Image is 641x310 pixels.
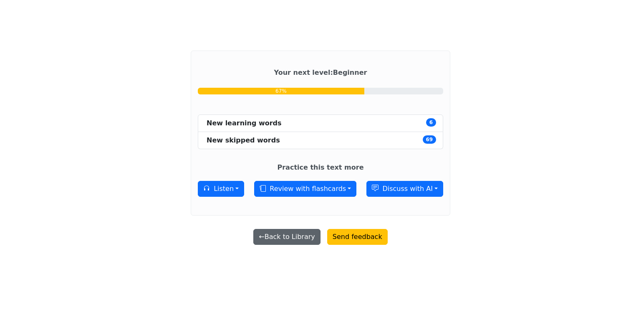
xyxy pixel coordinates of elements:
button: ←Back to Library [253,229,320,245]
div: New skipped words [207,135,280,145]
a: 67% [198,88,443,94]
span: 6 [426,118,436,127]
div: 67% [198,88,364,94]
strong: Your next level : Beginner [274,69,367,76]
strong: Practice this text more [277,163,363,171]
a: ←Back to Library [250,229,323,237]
button: Discuss with AI [366,181,443,197]
button: Review with flashcards [254,181,356,197]
div: New learning words [207,118,282,128]
button: Send feedback [327,229,388,245]
span: 69 [423,135,436,144]
button: Listen [198,181,244,197]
